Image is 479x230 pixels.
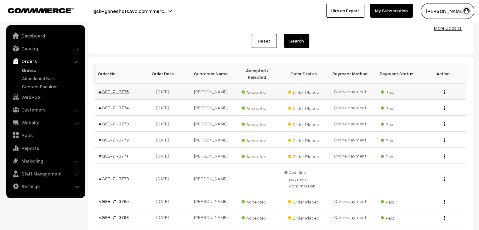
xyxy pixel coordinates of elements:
[8,43,83,54] a: Catalog
[99,89,129,94] a: #GSB-71-3775
[8,142,83,154] a: Reports
[288,103,319,112] span: Order Placed
[8,30,83,41] a: Dashboard
[288,213,319,221] span: Order Placed
[20,83,83,90] a: Contact Enquires
[8,129,83,141] a: Apps
[462,6,471,16] img: user
[444,177,445,181] img: Menu
[242,152,273,160] span: Accepted
[444,200,445,204] img: Menu
[234,164,281,193] td: -
[327,132,374,148] td: Online payment
[141,164,188,193] td: [DATE]
[188,100,234,116] td: [PERSON_NAME]
[99,137,129,142] a: #GSB-71-3772
[252,34,277,48] a: Reset
[381,135,412,144] span: Paid
[421,3,474,19] button: [PERSON_NAME]
[141,83,188,100] td: [DATE]
[381,213,412,221] span: Paid
[242,197,273,205] span: Accepted
[99,198,129,204] a: #GSB-71-3769
[381,119,412,128] span: Paid
[370,4,413,18] a: My Subscription
[444,106,445,110] img: Menu
[327,83,374,100] td: Online payment
[326,4,364,18] a: Hire an Expert
[188,164,234,193] td: [PERSON_NAME]
[8,8,74,13] img: COMMMERCE
[141,148,188,164] td: [DATE]
[242,103,273,112] span: Accepted
[281,64,327,83] th: Order Status
[8,181,83,192] a: Settings
[381,87,412,95] span: Paid
[8,155,83,166] a: Marketing
[420,64,466,83] th: Action
[327,209,374,225] td: Online payment
[99,176,129,181] a: #GSB-71-3770
[188,83,234,100] td: [PERSON_NAME]
[141,209,188,225] td: [DATE]
[284,34,309,48] button: Search
[188,132,234,148] td: [PERSON_NAME]
[8,117,83,128] a: Website
[8,104,83,115] a: Customers
[99,105,129,110] a: #GSB-71-3774
[284,168,323,189] span: Awaiting payment confirmation
[8,6,63,14] a: COMMMERCE
[141,193,188,209] td: [DATE]
[242,119,273,128] span: Accepted
[188,64,234,83] th: Customer Name
[327,116,374,132] td: Online payment
[374,164,420,193] td: -
[141,132,188,148] td: [DATE]
[288,87,319,95] span: Order Placed
[444,90,445,94] img: Menu
[8,168,83,179] a: Staff Management
[327,193,374,209] td: Online payment
[444,154,445,158] img: Menu
[327,64,374,83] th: Payment Method
[327,100,374,116] td: Online payment
[188,193,234,209] td: [PERSON_NAME]
[381,103,412,112] span: Paid
[242,213,273,221] span: Accepted
[141,116,188,132] td: [DATE]
[444,122,445,126] img: Menu
[434,25,462,31] a: More Options
[95,64,141,83] th: Order No
[381,152,412,160] span: Paid
[288,135,319,144] span: Order Placed
[444,216,445,220] img: Menu
[99,121,129,126] a: #GSB-71-3773
[141,64,188,83] th: Order Date
[141,100,188,116] td: [DATE]
[444,138,445,142] img: Menu
[374,64,420,83] th: Payment Status
[188,116,234,132] td: [PERSON_NAME]
[20,67,83,73] a: Orders
[188,148,234,164] td: [PERSON_NAME]
[99,153,128,158] a: #GSB-71-3771
[288,152,319,160] span: Order Placed
[327,148,374,164] td: Online payment
[242,87,273,95] span: Accepted
[188,209,234,225] td: [PERSON_NAME]
[242,135,273,144] span: Accepted
[71,3,189,19] button: gsb-ganeshotsava.commmerc…
[234,64,281,83] th: Accepted / Rejected
[288,197,319,205] span: Order Placed
[99,215,129,220] a: #GSB-71-3768
[8,55,83,67] a: Orders
[20,75,83,82] a: Abandoned Cart
[288,119,319,128] span: Order Placed
[381,197,412,205] span: Paid
[8,91,83,103] a: WebPOS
